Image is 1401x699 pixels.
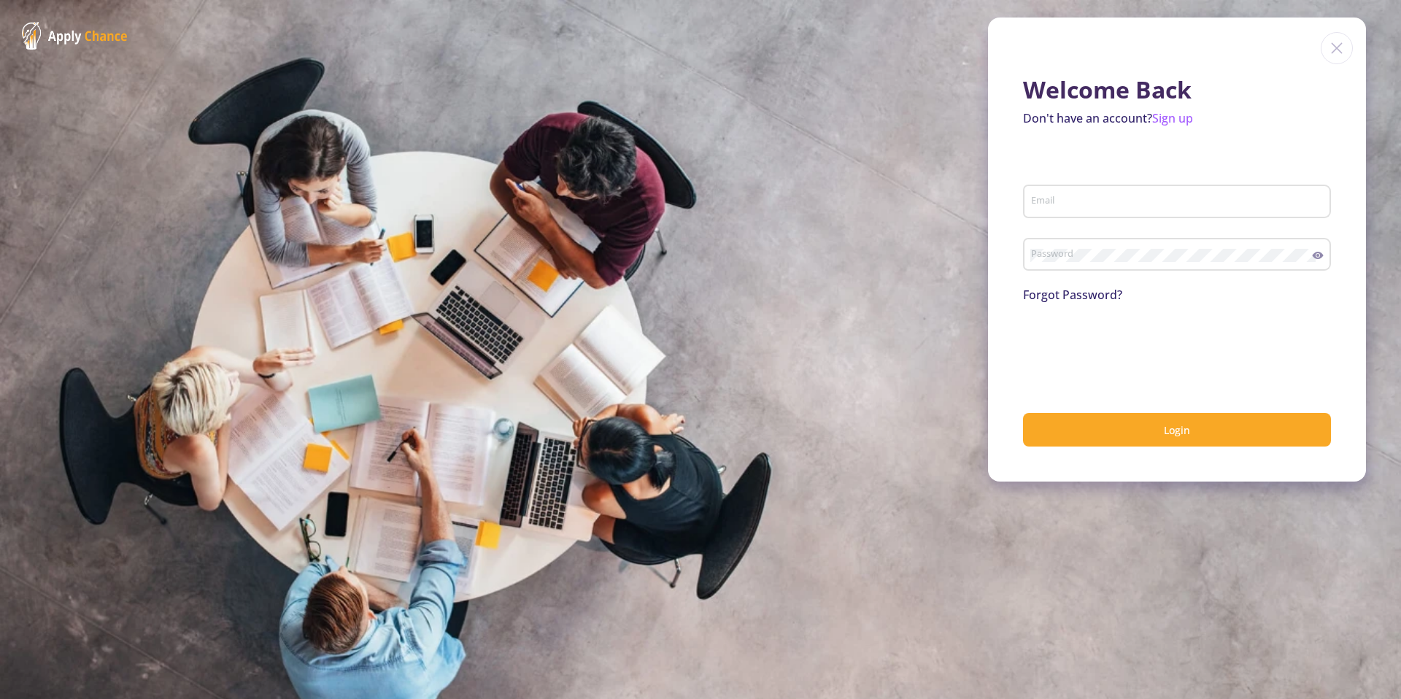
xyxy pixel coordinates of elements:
iframe: reCAPTCHA [1023,321,1245,378]
span: Login [1164,423,1190,437]
a: Sign up [1152,110,1193,126]
img: ApplyChance Logo [22,22,128,50]
a: Forgot Password? [1023,287,1122,303]
img: close icon [1321,32,1353,64]
button: Login [1023,413,1331,447]
p: Don't have an account? [1023,109,1331,127]
h1: Welcome Back [1023,76,1331,104]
